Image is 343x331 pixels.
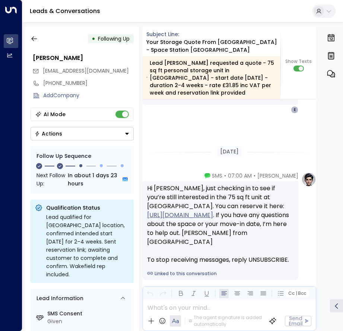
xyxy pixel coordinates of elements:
span: Cc Bcc [288,291,306,296]
div: Actions [35,130,62,137]
div: The agent signature is added automatically [189,314,263,328]
img: profile-logo.png [301,172,316,187]
label: SMS Consent [47,310,131,318]
div: AI Mode [44,111,66,118]
button: Actions [31,127,134,140]
div: Next Follow Up: [36,171,128,188]
div: [PHONE_NUMBER] [43,79,134,87]
button: Redo [158,289,168,298]
a: Linked to this conversation [147,270,294,277]
div: Your storage quote from [GEOGRAPHIC_DATA] - Space Station [GEOGRAPHIC_DATA] [146,38,281,54]
span: • [224,172,226,179]
div: Lead Information [34,295,83,302]
div: Follow Up Sequence [36,152,128,160]
p: Qualification Status [46,204,129,211]
span: [PERSON_NAME] [257,172,298,179]
div: E [291,106,298,114]
div: Given [47,318,131,325]
div: Lead [PERSON_NAME] requested a quote - 75 sq ft personal storage unit in [GEOGRAPHIC_DATA] - star... [146,59,276,96]
div: Lead qualified for [GEOGRAPHIC_DATA] location, confirmed intended start [DATE] for 2–4 weeks. Sen... [46,213,129,279]
button: Undo [145,289,155,298]
a: Leads & Conversations [30,7,100,15]
div: [DATE] [217,146,242,157]
span: 07:00 AM [228,172,252,179]
div: • [92,32,95,45]
button: Cc|Bcc [285,290,309,297]
span: Following Up [98,35,130,42]
span: [EMAIL_ADDRESS][DOMAIN_NAME] [43,67,129,74]
span: Show Texts [285,58,312,65]
span: enjeri299@gmail.com [43,67,129,75]
span: In about 1 days 23 hours [68,171,121,188]
div: Hi [PERSON_NAME], just checking in to see if you’re still interested in the 75 sq ft unit at [GEO... [147,184,294,264]
span: | [295,291,297,296]
span: • [254,172,255,179]
div: [PERSON_NAME] [33,54,134,63]
a: [URL][DOMAIN_NAME] [147,211,213,220]
span: SMS [212,172,222,179]
span: Subject Line: [146,31,179,38]
div: AddCompany [43,92,134,99]
div: Button group with a nested menu [31,127,134,140]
